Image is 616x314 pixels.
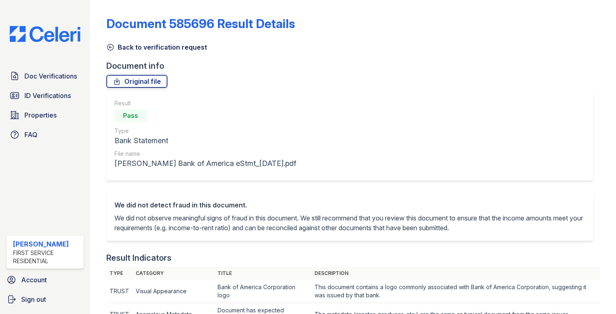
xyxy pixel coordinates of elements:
a: Original file [106,75,167,88]
a: Properties [7,107,84,123]
span: Sign out [21,294,46,304]
p: We did not observe meaningful signs of fraud in this document. We still recommend that you review... [114,213,585,233]
span: Account [21,275,47,285]
span: Properties [24,110,57,120]
span: Doc Verifications [24,71,77,81]
div: [PERSON_NAME] Bank of America eStmt_[DATE].pdf [114,158,296,169]
a: Account [3,272,87,288]
div: Result [114,99,296,107]
img: CE_Logo_Blue-a8612792a0a2168367f1c8372b55b34899dd931a85d93a1a3d3e32e68fde9ad4.png [3,26,87,42]
div: [PERSON_NAME] [13,239,80,249]
span: FAQ [24,130,37,140]
th: Description [311,267,600,280]
a: Document 585696 Result Details [106,16,295,31]
a: ID Verifications [7,87,84,104]
div: Result Indicators [106,252,172,264]
div: File name [114,150,296,158]
a: Doc Verifications [7,68,84,84]
div: Bank Statement [114,135,296,146]
th: Category [132,267,214,280]
a: Back to verification request [106,42,207,52]
td: TRUST [106,280,132,303]
td: This document contains a logo commonly associated with Bank of America Corporation, suggesting it... [311,280,600,303]
div: Pass [114,109,147,122]
td: Visual Appearance [132,280,214,303]
td: Bank of America Corporation logo [214,280,311,303]
div: Type [114,127,296,135]
span: ID Verifications [24,91,71,100]
a: Sign out [3,291,87,307]
th: Type [106,267,132,280]
a: FAQ [7,126,84,143]
div: Document info [106,60,600,72]
div: We did not detect fraud in this document. [114,200,585,210]
th: Title [214,267,311,280]
div: First Service Residential [13,249,80,265]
